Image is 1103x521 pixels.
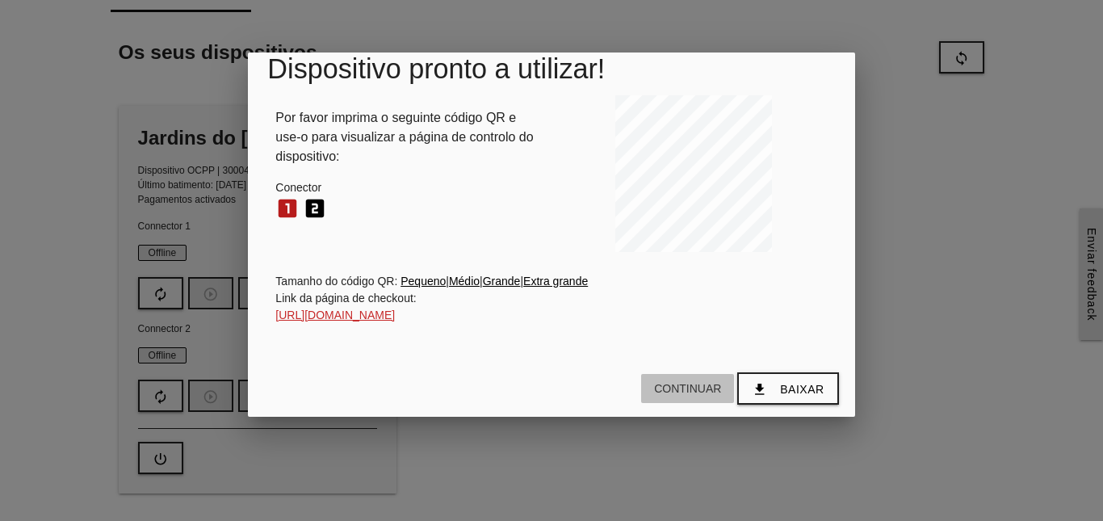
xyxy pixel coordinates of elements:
[275,196,300,221] i: looks_one
[303,196,327,221] i: looks_two
[267,54,835,85] h4: Dispositivo pronto a utilizar!
[275,181,321,194] span: Conector
[401,275,446,288] a: Pequeno
[275,273,827,290] div: | | |
[275,292,416,305] span: Link da página de checkout:
[780,383,824,396] span: Baixar
[275,108,543,166] p: Por favor imprima o seguinte código QR e use-o para visualizar a página de controlo do dispositivo:
[641,374,734,403] button: Continuar
[483,275,521,288] a: Grande
[737,372,838,405] button: Baixardownload
[275,309,395,321] a: [URL][DOMAIN_NAME]
[449,275,480,288] a: Médio
[752,374,768,405] i: download
[523,275,588,288] a: Extra grande
[275,275,397,288] span: Tamanho do código QR:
